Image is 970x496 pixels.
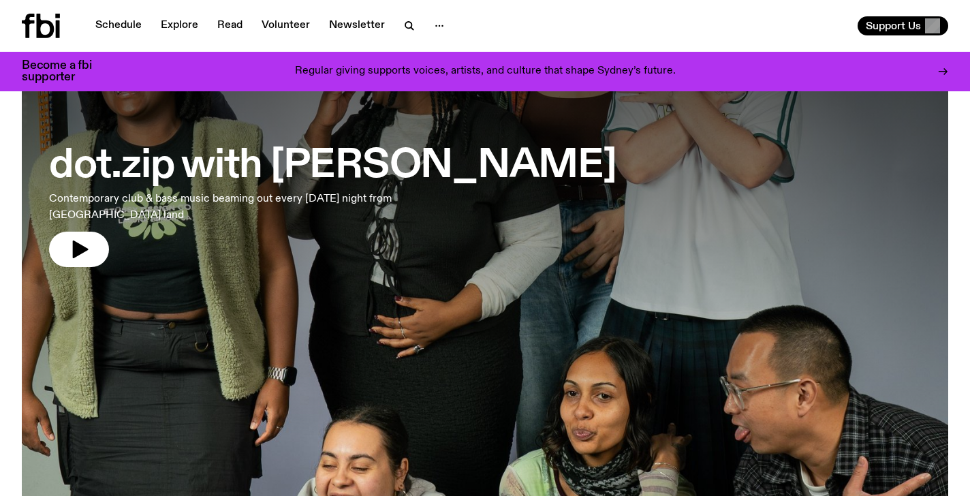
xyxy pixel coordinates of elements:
[253,16,318,35] a: Volunteer
[295,65,676,78] p: Regular giving supports voices, artists, and culture that shape Sydney’s future.
[153,16,206,35] a: Explore
[49,191,398,223] p: Contemporary club & bass music beaming out every [DATE] night from [GEOGRAPHIC_DATA] land
[87,16,150,35] a: Schedule
[209,16,251,35] a: Read
[22,60,109,83] h3: Become a fbi supporter
[866,20,921,32] span: Support Us
[49,147,616,185] h3: dot.zip with [PERSON_NAME]
[321,16,393,35] a: Newsletter
[858,16,948,35] button: Support Us
[49,134,616,267] a: dot.zip with [PERSON_NAME]Contemporary club & bass music beaming out every [DATE] night from [GEO...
